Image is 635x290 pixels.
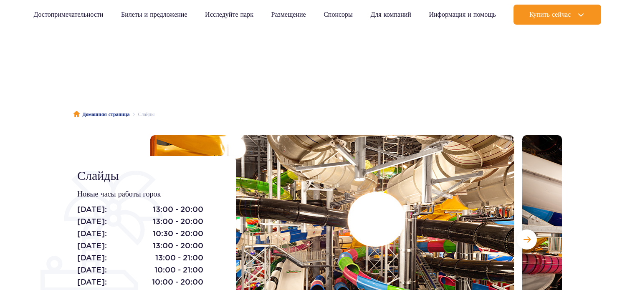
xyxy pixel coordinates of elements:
[77,277,107,286] font: [DATE]:
[370,10,411,18] font: Для компаний
[83,111,130,117] font: Домашняя страница
[155,253,203,262] font: 13:00 - 21:00
[77,217,107,226] font: [DATE]:
[121,5,187,25] a: Билеты и предложение
[429,10,496,18] font: Информация и помощь
[153,229,203,238] font: 10:30 - 20:00
[324,10,353,18] font: Спонсоры
[370,5,411,25] a: Для компаний
[271,5,306,25] a: Размещение
[514,5,601,25] button: Купить сейчас
[77,241,107,250] font: [DATE]:
[271,10,306,18] font: Размещение
[154,265,203,274] font: 10:00 - 21:00
[153,217,203,226] font: 13:00 - 20:00
[153,241,203,250] font: 13:00 - 20:00
[153,205,203,214] font: 13:00 - 20:00
[152,277,203,286] font: 10:00 - 20:00
[138,111,154,117] font: Слайды
[77,205,107,214] font: [DATE]:
[77,253,107,262] font: [DATE]:
[205,10,253,18] font: Исследуйте парк
[324,5,353,25] a: Спонсоры
[429,5,496,25] a: Информация и помощь
[205,5,253,25] a: Исследуйте парк
[73,110,130,119] a: Домашняя страница
[517,229,537,250] button: Следующий слайд
[77,265,107,274] font: [DATE]:
[34,10,104,18] font: Достопримечательности
[34,5,104,25] a: Достопримечательности
[77,229,107,238] font: [DATE]:
[121,10,187,18] font: Билеты и предложение
[77,191,161,198] font: Новые часы работы горок
[77,168,119,184] font: Слайды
